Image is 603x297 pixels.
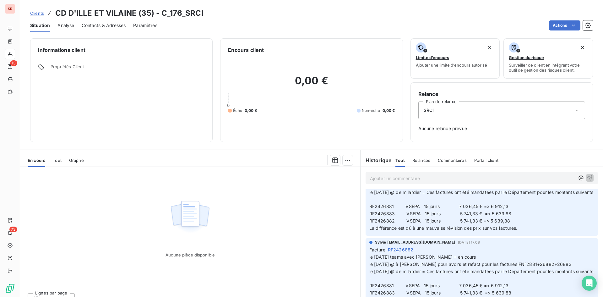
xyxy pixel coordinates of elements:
[458,240,480,244] span: [DATE] 17:08
[474,158,498,163] span: Portail client
[30,10,44,16] a: Clients
[227,103,230,108] span: 0
[383,108,395,113] span: 0,00 €
[362,108,380,113] span: Non-échu
[424,107,434,113] span: SRCI
[438,158,467,163] span: Commentaires
[5,283,15,293] img: Logo LeanPay
[57,22,74,29] span: Analyse
[53,158,62,163] span: Tout
[549,20,580,30] button: Actions
[5,4,15,14] div: SR
[369,246,387,253] span: Facture :
[418,90,585,98] h6: Relance
[416,55,449,60] span: Limite d’encours
[375,239,455,245] span: Sylvie [EMAIL_ADDRESS][DOMAIN_NAME]
[388,246,413,253] span: RF2426882
[10,60,17,66] span: 13
[233,108,242,113] span: Échu
[166,252,215,257] span: Aucune pièce disponible
[245,108,257,113] span: 0,00 €
[55,8,204,19] h3: CD D'ILLE ET VILAINE (35) - C_176_SRCI
[509,63,588,73] span: Surveiller ce client en intégrant votre outil de gestion des risques client.
[509,55,544,60] span: Gestion du risque
[30,11,44,16] span: Clients
[38,46,205,54] h6: Informations client
[133,22,157,29] span: Paramètres
[28,158,45,163] span: En cours
[418,125,585,132] span: Aucune relance prévue
[9,227,17,232] span: 73
[395,158,405,163] span: Tout
[51,64,205,73] span: Propriétés Client
[82,22,126,29] span: Contacts & Adresses
[416,63,487,68] span: Ajouter une limite d’encours autorisé
[582,276,597,291] div: Open Intercom Messenger
[412,158,430,163] span: Relances
[361,157,392,164] h6: Historique
[228,74,395,93] h2: 0,00 €
[30,22,50,29] span: Situation
[69,158,84,163] span: Graphe
[410,38,500,79] button: Limite d’encoursAjouter une limite d’encours autorisé
[170,197,210,236] img: Empty state
[503,38,593,79] button: Gestion du risqueSurveiller ce client en intégrant votre outil de gestion des risques client.
[228,46,264,54] h6: Encours client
